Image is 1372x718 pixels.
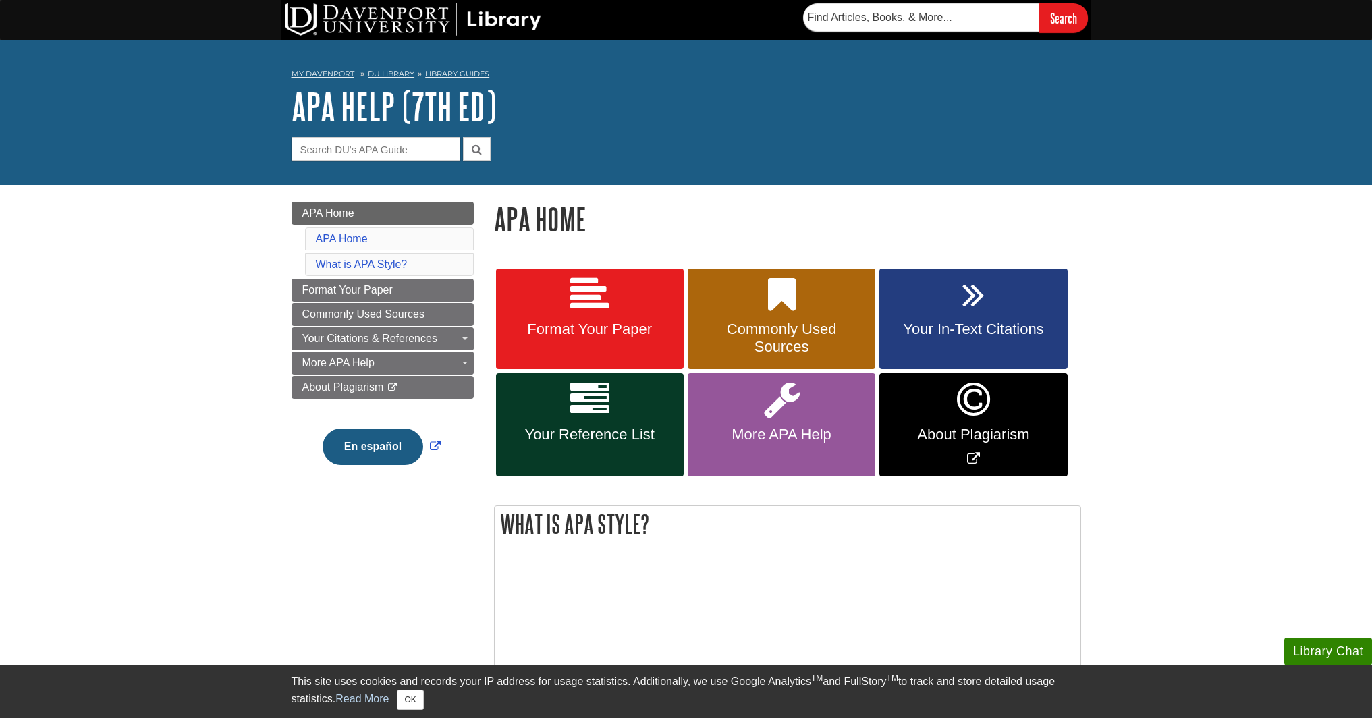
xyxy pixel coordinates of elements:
[879,373,1067,476] a: Link opens in new window
[698,321,865,356] span: Commonly Used Sources
[494,202,1081,236] h1: APA Home
[292,65,1081,86] nav: breadcrumb
[292,68,354,80] a: My Davenport
[803,3,1088,32] form: Searches DU Library's articles, books, and more
[319,441,444,452] a: Link opens in new window
[302,333,437,344] span: Your Citations & References
[397,690,423,710] button: Close
[879,269,1067,370] a: Your In-Text Citations
[688,373,875,476] a: More APA Help
[698,426,865,443] span: More APA Help
[302,207,354,219] span: APA Home
[496,269,684,370] a: Format Your Paper
[292,279,474,302] a: Format Your Paper
[803,3,1039,32] input: Find Articles, Books, & More...
[316,233,368,244] a: APA Home
[302,284,393,296] span: Format Your Paper
[302,381,384,393] span: About Plagiarism
[292,137,460,161] input: Search DU's APA Guide
[889,321,1057,338] span: Your In-Text Citations
[292,202,474,488] div: Guide Page Menu
[811,673,823,683] sup: TM
[292,673,1081,710] div: This site uses cookies and records your IP address for usage statistics. Additionally, we use Goo...
[506,321,674,338] span: Format Your Paper
[323,429,423,465] button: En español
[887,673,898,683] sup: TM
[496,373,684,476] a: Your Reference List
[889,426,1057,443] span: About Plagiarism
[1039,3,1088,32] input: Search
[292,86,496,128] a: APA Help (7th Ed)
[292,352,474,375] a: More APA Help
[292,376,474,399] a: About Plagiarism
[302,308,424,320] span: Commonly Used Sources
[302,357,375,368] span: More APA Help
[335,693,389,705] a: Read More
[1284,638,1372,665] button: Library Chat
[387,383,398,392] i: This link opens in a new window
[368,69,414,78] a: DU Library
[688,269,875,370] a: Commonly Used Sources
[292,303,474,326] a: Commonly Used Sources
[495,506,1080,542] h2: What is APA Style?
[285,3,541,36] img: DU Library
[316,258,408,270] a: What is APA Style?
[292,327,474,350] a: Your Citations & References
[292,202,474,225] a: APA Home
[506,426,674,443] span: Your Reference List
[425,69,489,78] a: Library Guides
